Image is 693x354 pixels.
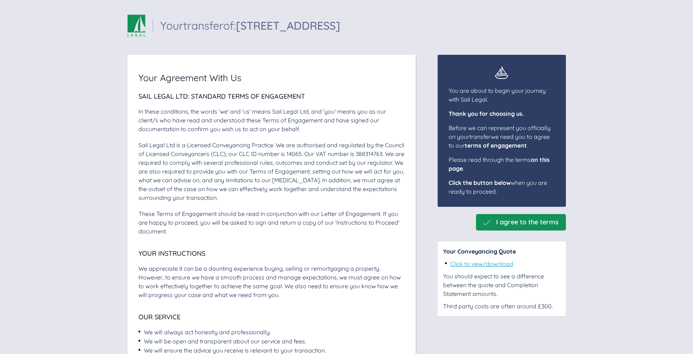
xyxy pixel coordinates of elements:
div: We appreciate it can be a daunting experience buying, selling or remortgaging a property. However... [138,264,405,299]
span: Your Conveyancing Quote [443,248,516,255]
span: Our Service [138,313,180,321]
span: Your Agreement With Us [138,73,241,82]
span: [STREET_ADDRESS] [236,19,340,33]
a: Click to view/download [450,260,513,267]
span: when you are ready to proceed. [449,179,547,195]
span: Click the button below [449,179,511,186]
span: terms of engagement [465,142,527,149]
div: Sail Legal Ltd is a Licensed Conveyancing Practice. We are authorised and regulated by the Counci... [138,141,405,202]
span: Please read through the terms . [449,156,550,172]
div: Third party costs are often around £300. [443,302,560,311]
span: I agree to the terms [496,218,559,226]
div: These Terms of Engagement should be read in conjunction with our Letter of Engagement. If you are... [138,209,405,236]
span: Before we can represent you officially on your transfer we need you to agree to our . [449,124,551,149]
span: Thank you for choosing us. [449,110,524,117]
div: Your transfer of: [160,20,340,31]
div: We will be open and transparent about our service and fees. [144,337,306,346]
span: Sail Legal Ltd: Standard Terms of Engagement [138,92,305,100]
div: You should expect to see a difference between the quote and Completion Statement amounts. [443,272,560,298]
span: Your Instructions [138,249,205,258]
span: You are about to begin your journey with Sail Legal. [449,87,546,103]
div: In these conditions, the words 'we' and 'us' means Sail Legal Ltd, and 'you' means you as our cli... [138,107,405,133]
div: We will always act honestly and professionally. [144,328,271,336]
